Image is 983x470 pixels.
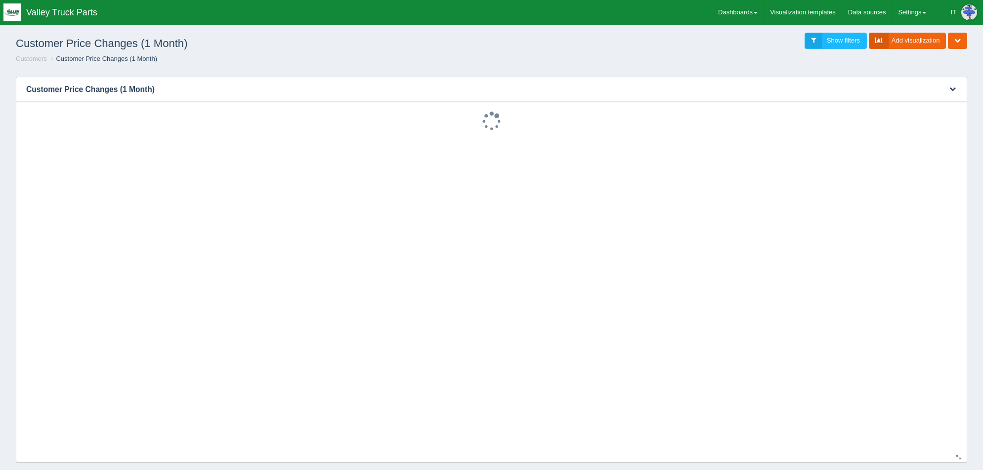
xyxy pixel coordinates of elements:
[869,33,946,49] a: Add visualization
[950,2,956,22] div: IT
[805,33,867,49] a: Show filters
[26,7,97,17] span: Valley Truck Parts
[827,37,860,44] span: Show filters
[16,33,492,54] h1: Customer Price Changes (1 Month)
[961,4,977,20] img: Profile Picture
[16,77,937,102] h3: Customer Price Changes (1 Month)
[48,54,157,64] li: Customer Price Changes (1 Month)
[16,55,47,62] a: Customers
[3,3,21,21] img: q1blfpkbivjhsugxdrfq.png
